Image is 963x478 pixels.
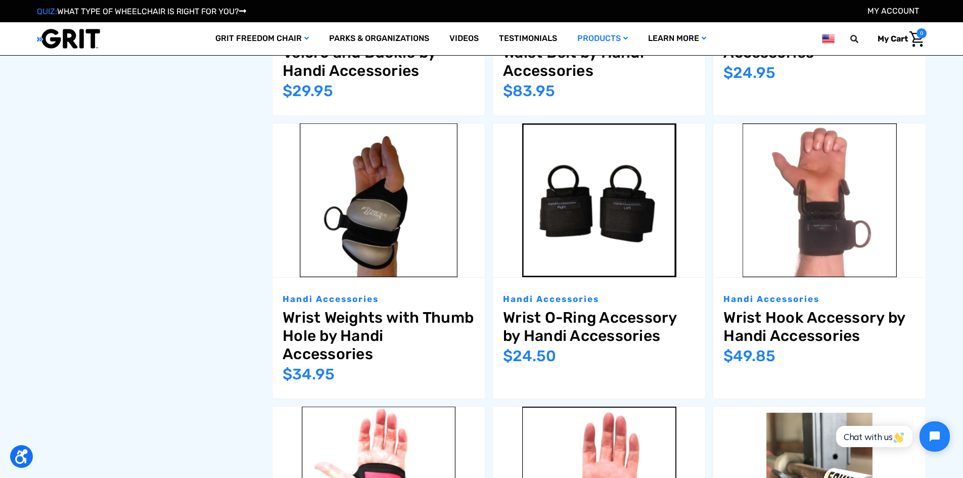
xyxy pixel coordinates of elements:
img: Wrist Weights with Thumb Hole by Handi Accessories [272,123,485,278]
img: Wrist O-Ring Accessory by Handi Accessories [493,123,705,278]
p: Handi Accessories [503,293,695,306]
a: Videos [439,22,489,55]
span: QUIZ: [37,7,57,16]
span: $83.95 [503,82,555,100]
span: My Cart [878,34,908,44]
p: Handi Accessories [723,293,915,306]
span: $24.50 [503,347,556,365]
span: $29.95 [283,82,333,100]
a: Learn More [638,22,716,55]
img: GRIT All-Terrain Wheelchair and Mobility Equipment [37,28,100,49]
a: QUIZ:WHAT TYPE OF WHEELCHAIR IS RIGHT FOR YOU? [37,7,246,16]
a: Account [867,6,919,16]
span: $24.95 [723,64,775,82]
img: Cart [909,31,924,47]
span: 0 [916,28,927,38]
span: $49.85 [723,347,775,365]
img: us.png [822,32,834,45]
a: Wrist Weights with Thumb Hole by Handi Accessories,$34.95 [272,123,485,278]
input: Search [855,28,870,50]
a: GRIT Freedom Chair [205,22,319,55]
a: Wrist Hook Accessory by Handi Accessories,$49.85 [713,123,926,278]
a: Wrist O-Ring Accessory by Handi Accessories,$24.50 [503,309,695,345]
a: Testimonials [489,22,567,55]
a: Products [567,22,638,55]
a: Wrist Weights with Thumb Hole by Handi Accessories,$34.95 [283,309,475,363]
span: $34.95 [283,365,335,383]
img: Wrist Hook Accessory by Handi Accessories [713,123,926,278]
a: Parks & Organizations [319,22,439,55]
iframe: Tidio Chat [825,413,958,460]
a: Wrist O-Ring Accessory by Handi Accessories,$24.50 [493,123,705,278]
p: Handi Accessories [283,293,475,306]
a: Cart with 0 items [870,28,927,50]
a: Wrist Hook Accessory by Handi Accessories,$49.85 [723,309,915,345]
